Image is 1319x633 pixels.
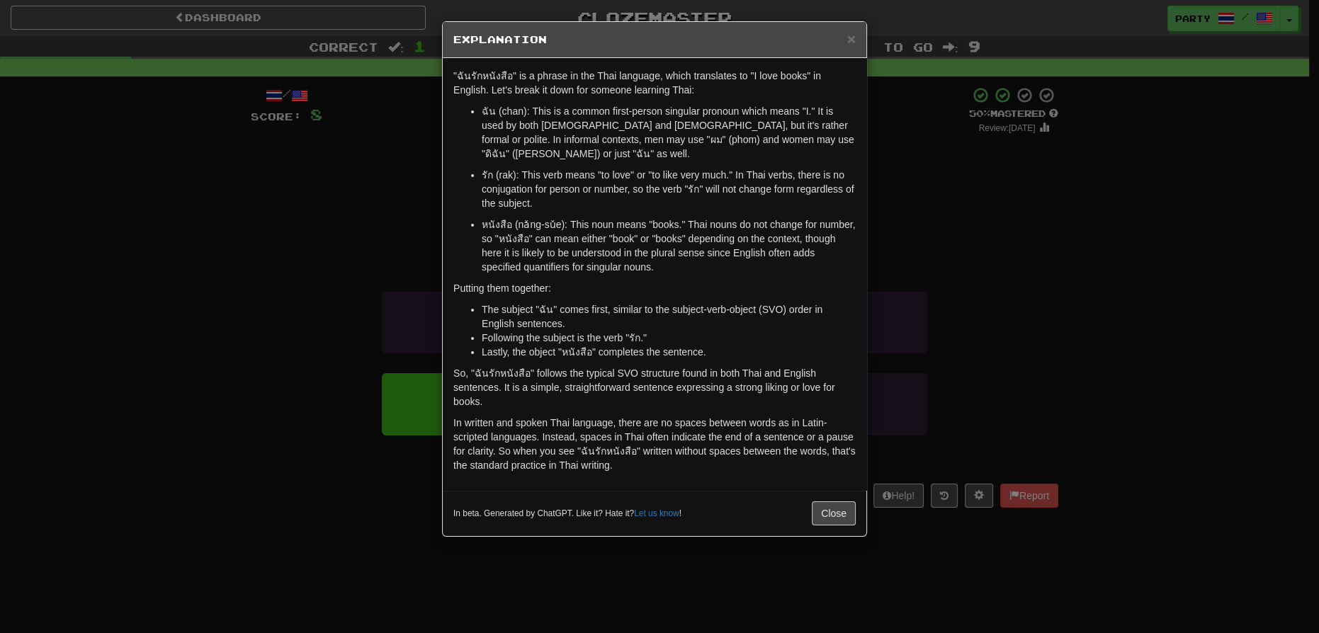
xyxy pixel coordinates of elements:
button: Close [847,31,856,46]
small: In beta. Generated by ChatGPT. Like it? Hate it? ! [453,508,681,520]
li: Following the subject is the verb "รัก." [482,331,856,345]
p: ฉัน (chan): This is a common first-person singular pronoun which means "I." It is used by both [D... [482,104,856,161]
p: "ฉันรักหนังสือ" is a phrase in the Thai language, which translates to "I love books" in English. ... [453,69,856,97]
button: Close [812,501,856,525]
p: หนังสือ (nǎng-sǔe): This noun means "books." Thai nouns do not change for number, so "หนังสือ" ca... [482,217,856,274]
p: Putting them together: [453,281,856,295]
p: รัก (rak): This verb means "to love" or "to like very much." In Thai verbs, there is no conjugati... [482,168,856,210]
h5: Explanation [453,33,856,47]
p: In written and spoken Thai language, there are no spaces between words as in Latin-scripted langu... [453,416,856,472]
p: So, "ฉันรักหนังสือ" follows the typical SVO structure found in both Thai and English sentences. I... [453,366,856,409]
a: Let us know [634,508,679,518]
li: The subject "ฉัน" comes first, similar to the subject-verb-object (SVO) order in English sentences. [482,302,856,331]
span: × [847,30,856,47]
li: Lastly, the object "หนังสือ" completes the sentence. [482,345,856,359]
